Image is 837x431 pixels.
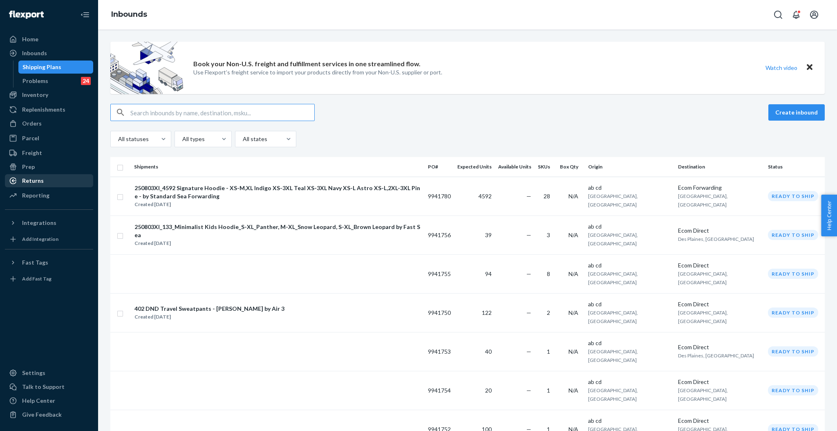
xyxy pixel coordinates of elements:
div: Reporting [22,191,49,200]
div: Ready to ship [768,346,818,357]
th: PO# [425,157,454,177]
div: Created [DATE] [134,313,284,321]
a: Settings [5,366,93,379]
div: Home [22,35,38,43]
a: Inbounds [5,47,93,60]
a: Freight [5,146,93,159]
div: Prep [22,163,35,171]
div: Replenishments [22,106,65,114]
span: 8 [547,270,550,277]
div: Settings [22,369,45,377]
button: Watch video [760,62,803,74]
div: ab cd [588,184,671,192]
span: [GEOGRAPHIC_DATA], [GEOGRAPHIC_DATA] [678,387,728,402]
button: Open notifications [788,7,804,23]
button: Open Search Box [770,7,786,23]
span: Help Center [821,195,837,236]
a: Add Fast Tag [5,272,93,285]
div: Ecom Direct [678,300,761,308]
input: Search inbounds by name, destination, msku... [130,104,314,121]
span: 1 [547,387,550,394]
th: SKUs [535,157,557,177]
span: 2 [547,309,550,316]
div: Ecom Direct [678,378,761,386]
span: 4592 [479,193,492,200]
td: 9941753 [425,332,454,371]
a: Prep [5,160,93,173]
a: Orders [5,117,93,130]
span: N/A [568,270,578,277]
button: Integrations [5,216,93,229]
span: [GEOGRAPHIC_DATA], [GEOGRAPHIC_DATA] [588,232,638,247]
td: 9941780 [425,177,454,215]
div: 250803XI_4592 Signature Hoodie - XS-M,XL Indigo XS-3XL Teal XS-3XL Navy XS-L Astro XS-L,2XL-3XL P... [134,184,421,200]
div: Inbounds [22,49,47,57]
th: Destination [675,157,765,177]
a: Replenishments [5,103,93,116]
button: Give Feedback [5,408,93,421]
a: Reporting [5,189,93,202]
span: 122 [482,309,492,316]
span: 94 [485,270,492,277]
span: N/A [568,348,578,355]
span: 3 [547,231,550,238]
div: 250803XI_133_Minimalist Kids Hoodie_S-XL_Panther, M-XL_Snow Leopard, S-XL_Brown Leopard by Fast Sea [134,223,421,239]
div: Ready to ship [768,269,818,279]
div: Ecom Direct [678,343,761,351]
span: N/A [568,193,578,200]
a: Inbounds [111,10,147,19]
th: Status [765,157,825,177]
td: 9941750 [425,293,454,332]
div: Ecom Direct [678,227,761,235]
span: Des Plaines, [GEOGRAPHIC_DATA] [678,352,754,359]
span: — [526,348,531,355]
span: — [526,270,531,277]
div: ab cd [588,300,671,308]
div: Ready to ship [768,385,818,395]
span: 39 [485,231,492,238]
div: ab cd [588,417,671,425]
div: Inventory [22,91,48,99]
div: Ready to ship [768,191,818,201]
img: Flexport logo [9,11,44,19]
div: Ecom Forwarding [678,184,761,192]
button: Open account menu [806,7,822,23]
a: Home [5,33,93,46]
p: Book your Non-U.S. freight and fulfillment services in one streamlined flow. [193,59,421,69]
input: All statuses [117,135,118,143]
th: Expected Units [454,157,495,177]
span: N/A [568,387,578,394]
div: Created [DATE] [134,200,421,209]
span: [GEOGRAPHIC_DATA], [GEOGRAPHIC_DATA] [588,193,638,208]
div: ab cd [588,339,671,347]
span: 40 [485,348,492,355]
span: 20 [485,387,492,394]
div: ab cd [588,222,671,231]
a: Problems24 [18,74,94,88]
th: Box Qty [557,157,585,177]
td: 9941756 [425,215,454,254]
a: Inventory [5,88,93,101]
div: Fast Tags [22,258,48,267]
span: [GEOGRAPHIC_DATA], [GEOGRAPHIC_DATA] [588,310,638,324]
input: All types [181,135,182,143]
th: Available Units [495,157,535,177]
div: Shipping Plans [22,63,61,71]
a: Help Center [5,394,93,407]
span: — [526,231,531,238]
span: Des Plaines, [GEOGRAPHIC_DATA] [678,236,754,242]
div: Ecom Direct [678,261,761,269]
span: [GEOGRAPHIC_DATA], [GEOGRAPHIC_DATA] [588,271,638,285]
button: Create inbound [768,104,825,121]
div: Freight [22,149,42,157]
button: Fast Tags [5,256,93,269]
div: Ready to ship [768,230,818,240]
td: 9941755 [425,254,454,293]
th: Shipments [131,157,425,177]
a: Shipping Plans [18,61,94,74]
p: Use Flexport’s freight service to import your products directly from your Non-U.S. supplier or port. [193,68,442,76]
button: Close [804,62,815,74]
th: Origin [585,157,675,177]
span: 1 [547,348,550,355]
a: Parcel [5,132,93,145]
